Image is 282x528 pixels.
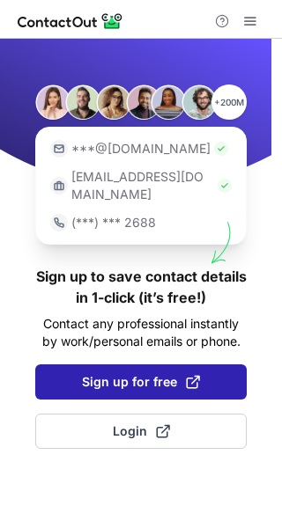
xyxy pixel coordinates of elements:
img: Person #1 [35,84,70,120]
img: Person #6 [182,84,217,120]
img: Check Icon [218,179,232,193]
p: [EMAIL_ADDRESS][DOMAIN_NAME] [71,168,214,203]
span: Login [113,422,170,440]
img: https://contactout.com/extension/app/static/media/login-phone-icon.bacfcb865e29de816d437549d7f4cb... [50,214,68,231]
p: Contact any professional instantly by work/personal emails or phone. [35,315,247,350]
h1: Sign up to save contact details in 1-click (it’s free!) [35,266,247,308]
img: https://contactout.com/extension/app/static/media/login-work-icon.638a5007170bc45168077fde17b29a1... [50,177,68,194]
img: Person #4 [126,84,161,120]
span: Sign up for free [82,373,200,391]
img: ContactOut v5.3.10 [18,11,123,32]
p: +200M [211,84,247,120]
img: Check Icon [214,142,228,156]
button: Sign up for free [35,364,247,400]
button: Login [35,414,247,449]
img: Person #5 [151,84,186,120]
img: Person #3 [96,84,131,120]
p: ***@[DOMAIN_NAME] [71,140,211,158]
img: Person #2 [65,84,100,120]
img: https://contactout.com/extension/app/static/media/login-email-icon.f64bce713bb5cd1896fef81aa7b14a... [50,140,68,158]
